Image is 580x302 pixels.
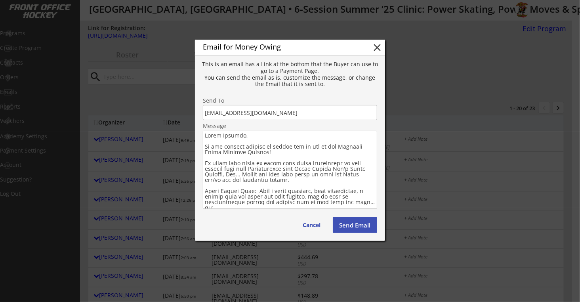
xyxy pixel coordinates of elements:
div: Send To [203,98,377,103]
div: Email for Money Owing [203,43,359,50]
button: close [371,42,383,54]
input: Email [203,105,377,120]
div: This is an email has a Link at the bottom that the Buyer can use to go to a Payment Page. You can... [200,61,380,88]
button: Cancel [295,217,328,233]
button: Send Email [333,217,377,233]
div: Message [203,123,377,129]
